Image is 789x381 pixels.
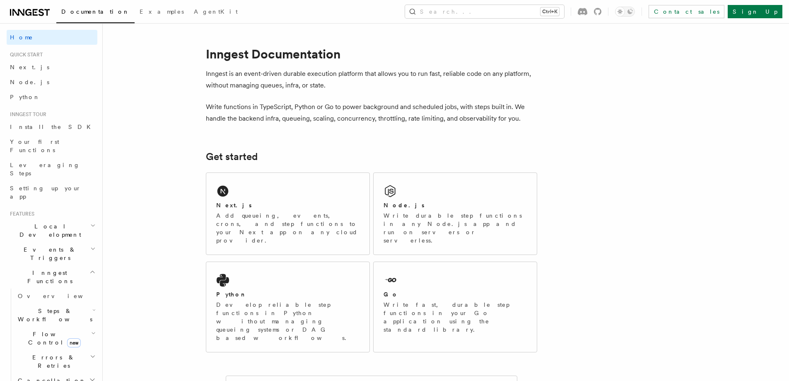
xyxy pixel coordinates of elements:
[384,211,527,245] p: Write durable step functions in any Node.js app and run on servers or serverless.
[7,111,46,118] span: Inngest tour
[14,350,97,373] button: Errors & Retries
[384,201,425,209] h2: Node.js
[540,7,559,16] kbd: Ctrl+K
[14,330,91,347] span: Flow Control
[7,75,97,90] a: Node.js
[10,185,81,200] span: Setting up your app
[56,2,135,23] a: Documentation
[405,5,564,18] button: Search...Ctrl+K
[7,219,97,242] button: Local Development
[189,2,243,22] a: AgentKit
[7,242,97,265] button: Events & Triggers
[615,7,635,17] button: Toggle dark mode
[7,119,97,134] a: Install the SDK
[7,222,90,239] span: Local Development
[384,301,527,334] p: Write fast, durable step functions in your Go application using the standard library.
[140,8,184,15] span: Examples
[7,134,97,158] a: Your first Functions
[14,353,90,370] span: Errors & Retries
[18,293,103,299] span: Overview
[194,8,238,15] span: AgentKit
[7,60,97,75] a: Next.js
[7,30,97,45] a: Home
[206,46,537,61] h1: Inngest Documentation
[7,211,34,217] span: Features
[10,124,96,130] span: Install the SDK
[10,79,49,85] span: Node.js
[7,245,90,262] span: Events & Triggers
[7,181,97,204] a: Setting up your app
[7,51,43,58] span: Quick start
[216,201,252,209] h2: Next.js
[10,64,49,70] span: Next.js
[10,138,59,153] span: Your first Functions
[206,151,258,163] a: Get started
[14,289,97,303] a: Overview
[10,33,33,41] span: Home
[67,338,81,347] span: new
[14,307,92,323] span: Steps & Workflows
[216,211,360,245] p: Add queueing, events, crons, and step functions to your Next app on any cloud provider.
[728,5,782,18] a: Sign Up
[7,90,97,104] a: Python
[206,262,370,352] a: PythonDevelop reliable step functions in Python without managing queueing systems or DAG based wo...
[206,101,537,124] p: Write functions in TypeScript, Python or Go to power background and scheduled jobs, with steps bu...
[7,158,97,181] a: Leveraging Steps
[216,290,247,298] h2: Python
[10,94,40,100] span: Python
[7,269,89,285] span: Inngest Functions
[206,68,537,91] p: Inngest is an event-driven durable execution platform that allows you to run fast, reliable code ...
[135,2,189,22] a: Examples
[7,265,97,289] button: Inngest Functions
[206,172,370,255] a: Next.jsAdd queueing, events, crons, and step functions to your Next app on any cloud provider.
[373,172,537,255] a: Node.jsWrite durable step functions in any Node.js app and run on servers or serverless.
[373,262,537,352] a: GoWrite fast, durable step functions in your Go application using the standard library.
[14,327,97,350] button: Flow Controlnew
[14,303,97,327] button: Steps & Workflows
[649,5,724,18] a: Contact sales
[384,290,398,298] h2: Go
[216,301,360,342] p: Develop reliable step functions in Python without managing queueing systems or DAG based workflows.
[10,162,80,177] span: Leveraging Steps
[61,8,130,15] span: Documentation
